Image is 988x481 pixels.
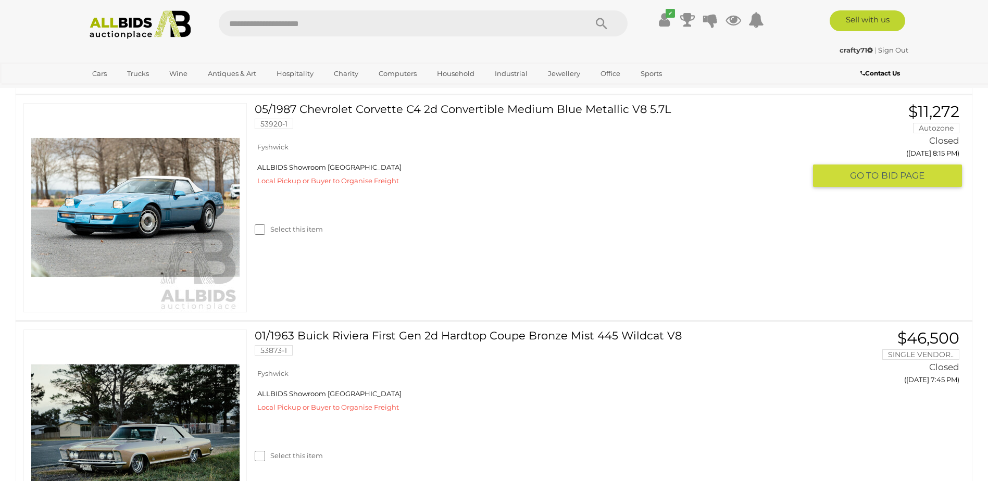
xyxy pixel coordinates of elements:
[262,103,805,137] a: 05/1987 Chevrolet Corvette C4 2d Convertible Medium Blue Metallic V8 5.7L 53920-1
[830,10,905,31] a: Sell with us
[594,65,627,82] a: Office
[201,65,263,82] a: Antiques & Art
[840,46,873,54] strong: crafty71
[488,65,534,82] a: Industrial
[430,65,481,82] a: Household
[813,164,962,187] button: GO TOBID PAGE
[897,328,959,348] span: $46,500
[821,103,962,188] a: $11,272 Autozone Closed ([DATE] 8:15 PM) GO TOBID PAGE
[85,82,173,99] a: [GEOGRAPHIC_DATA]
[908,102,959,121] span: $11,272
[874,46,877,54] span: |
[327,65,365,82] a: Charity
[576,10,628,36] button: Search
[262,330,805,363] a: 01/1963 Buick Riviera First Gen 2d Hardtop Coupe Bronze Mist 445 Wildcat V8 53873-1
[878,46,908,54] a: Sign Out
[84,10,197,39] img: Allbids.com.au
[120,65,156,82] a: Trucks
[840,46,874,54] a: crafty71
[372,65,423,82] a: Computers
[255,224,323,234] label: Select this item
[270,65,320,82] a: Hospitality
[860,68,903,79] a: Contact Us
[634,65,669,82] a: Sports
[850,170,881,182] span: GO TO
[657,10,672,29] a: ✔
[881,170,924,182] span: BID PAGE
[255,451,323,461] label: Select this item
[666,9,675,18] i: ✔
[31,104,240,312] img: 53920-1a_ex.jpg
[821,330,962,390] a: $46,500 SINGLE VENDOR.. Closed ([DATE] 7:45 PM)
[85,65,114,82] a: Cars
[162,65,194,82] a: Wine
[541,65,587,82] a: Jewellery
[860,69,900,77] b: Contact Us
